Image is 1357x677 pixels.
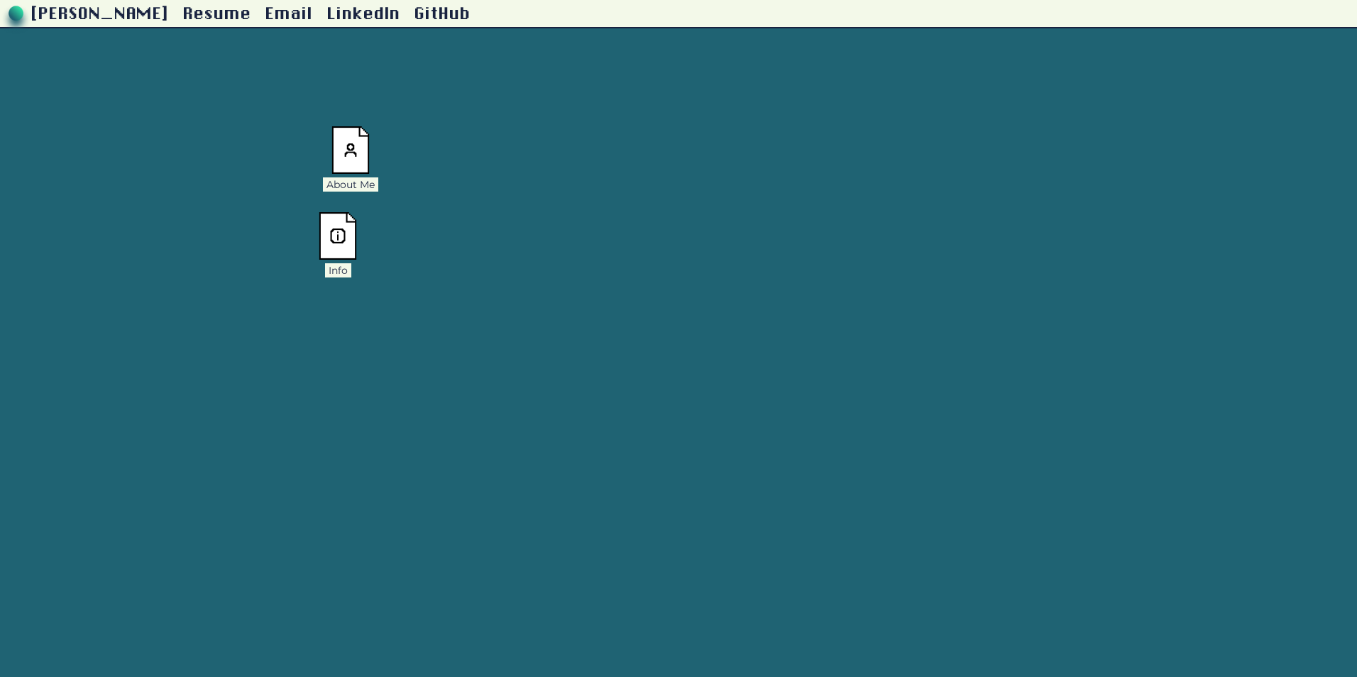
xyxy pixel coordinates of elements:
[266,6,314,23] a: Email
[415,6,471,23] a: GitHub
[323,177,378,192] div: About Me
[325,263,351,277] div: Info
[32,6,170,23] a: [PERSON_NAME]
[328,6,402,23] a: LinkedIn
[184,6,252,23] a: Resume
